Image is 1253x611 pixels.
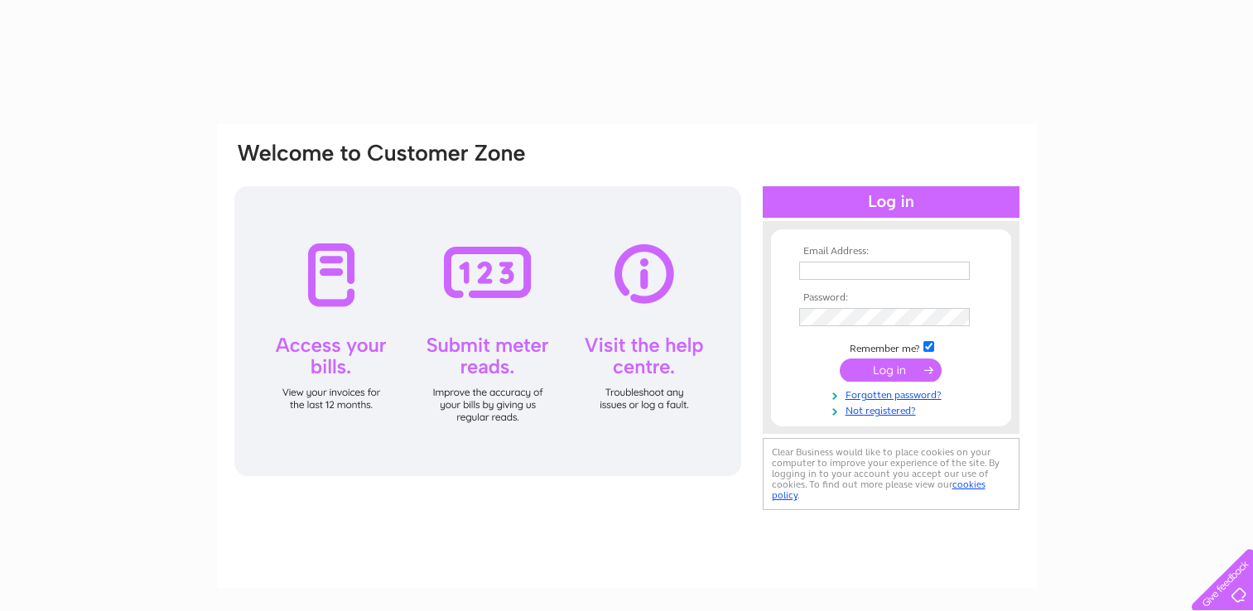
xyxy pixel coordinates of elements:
a: Not registered? [799,402,987,417]
a: cookies policy [772,479,986,501]
td: Remember me? [795,339,987,355]
th: Email Address: [795,246,987,257]
th: Password: [795,292,987,304]
div: Clear Business would like to place cookies on your computer to improve your experience of the sit... [763,438,1019,510]
a: Forgotten password? [799,386,987,402]
input: Submit [840,358,942,382]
